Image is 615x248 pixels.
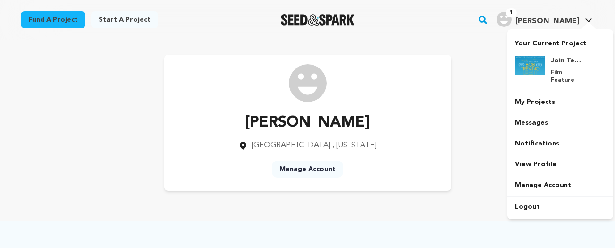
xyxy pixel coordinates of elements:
[515,35,606,48] p: Your Current Project
[506,8,517,17] span: 1
[497,12,579,27] div: Allison A.'s Profile
[281,14,355,26] img: Seed&Spark Logo Dark Mode
[495,10,594,30] span: Allison A.'s Profile
[281,14,355,26] a: Seed&Spark Homepage
[91,11,158,28] a: Start a project
[507,154,613,175] a: View Profile
[272,161,343,178] a: Manage Account
[507,133,613,154] a: Notifications
[551,56,585,65] h4: Join Team [PERSON_NAME]!
[332,142,377,149] span: , [US_STATE]
[252,142,330,149] span: [GEOGRAPHIC_DATA]
[507,197,613,217] a: Logout
[515,35,606,92] a: Your Current Project Join Team [PERSON_NAME]! Film Feature
[21,11,85,28] a: Fund a project
[507,175,613,196] a: Manage Account
[515,56,545,75] img: d64c6d6101745914.png
[495,10,594,27] a: Allison A.'s Profile
[515,17,579,25] span: [PERSON_NAME]
[238,111,377,134] p: [PERSON_NAME]
[551,69,585,84] p: Film Feature
[507,112,613,133] a: Messages
[289,64,327,102] img: /img/default-images/user/medium/user.png image
[507,92,613,112] a: My Projects
[497,12,512,27] img: user.png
